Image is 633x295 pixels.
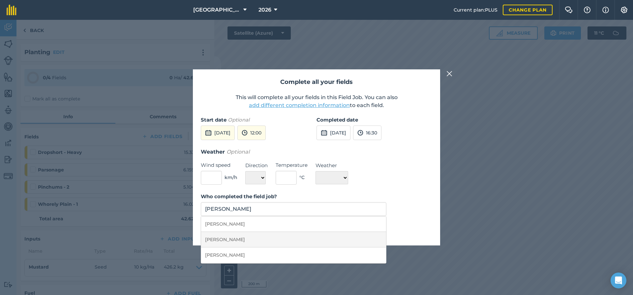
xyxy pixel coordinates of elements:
[201,93,432,109] p: This will complete all your fields in this Field Job. You can also to each field.
[316,117,358,123] strong: Completed date
[201,161,237,169] label: Wind speed
[454,6,497,14] span: Current plan : PLUS
[201,193,277,200] strong: Who completed the field job?
[249,101,350,109] button: add different completion information
[565,7,573,13] img: Two speech bubbles overlapping with the left bubble in the forefront
[201,126,235,140] button: [DATE]
[201,77,432,87] h2: Complete all your fields
[258,6,271,14] span: 2026
[7,5,16,15] img: fieldmargin Logo
[201,216,386,232] li: [PERSON_NAME]
[620,7,628,13] img: A cog icon
[316,162,348,169] label: Weather
[201,232,386,247] li: [PERSON_NAME]
[316,126,350,140] button: [DATE]
[353,126,381,140] button: 16:30
[583,7,591,13] img: A question mark icon
[228,117,250,123] em: Optional
[357,129,363,137] img: svg+xml;base64,PD94bWwgdmVyc2lvbj0iMS4wIiBlbmNvZGluZz0idXRmLTgiPz4KPCEtLSBHZW5lcmF0b3I6IEFkb2JlIE...
[602,6,609,14] img: svg+xml;base64,PHN2ZyB4bWxucz0iaHR0cDovL3d3dy53My5vcmcvMjAwMC9zdmciIHdpZHRoPSIxNyIgaGVpZ2h0PSIxNy...
[237,126,266,140] button: 12:00
[201,148,432,156] h3: Weather
[299,174,305,181] span: ° C
[205,129,212,137] img: svg+xml;base64,PD94bWwgdmVyc2lvbj0iMS4wIiBlbmNvZGluZz0idXRmLTgiPz4KPCEtLSBHZW5lcmF0b3I6IEFkb2JlIE...
[201,117,226,123] strong: Start date
[446,70,452,78] img: svg+xml;base64,PHN2ZyB4bWxucz0iaHR0cDovL3d3dy53My5vcmcvMjAwMC9zdmciIHdpZHRoPSIyMiIgaGVpZ2h0PSIzMC...
[611,273,626,288] div: Open Intercom Messenger
[225,174,237,181] span: km/h
[193,6,241,14] span: [GEOGRAPHIC_DATA]
[242,129,248,137] img: svg+xml;base64,PD94bWwgdmVyc2lvbj0iMS4wIiBlbmNvZGluZz0idXRmLTgiPz4KPCEtLSBHZW5lcmF0b3I6IEFkb2JlIE...
[321,129,327,137] img: svg+xml;base64,PD94bWwgdmVyc2lvbj0iMS4wIiBlbmNvZGluZz0idXRmLTgiPz4KPCEtLSBHZW5lcmF0b3I6IEFkb2JlIE...
[226,149,250,155] em: Optional
[245,162,268,169] label: Direction
[276,161,308,169] label: Temperature
[503,5,553,15] a: Change plan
